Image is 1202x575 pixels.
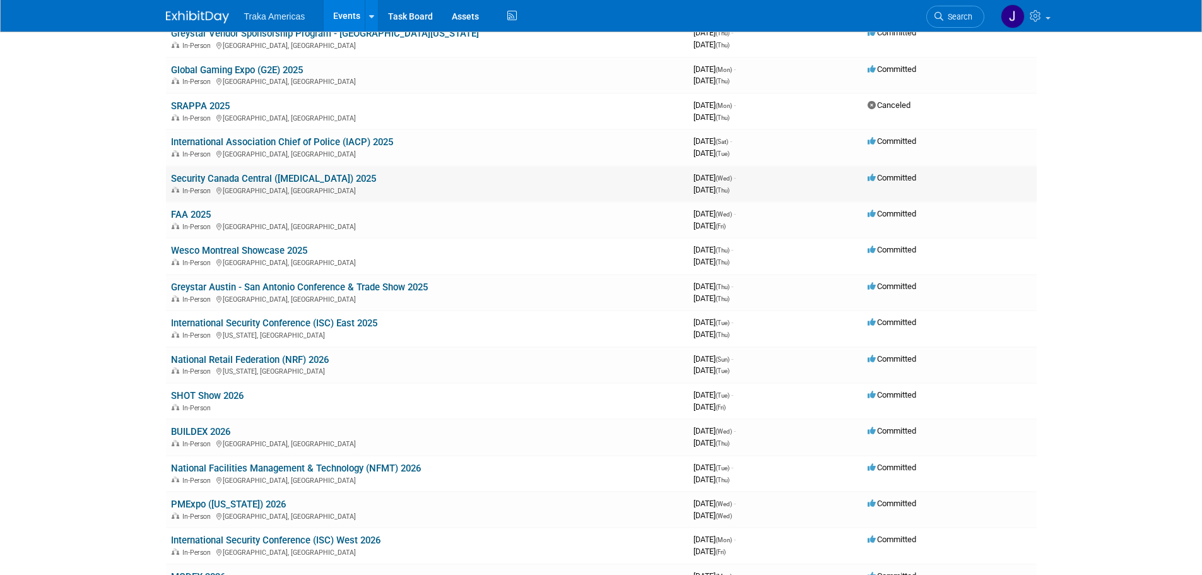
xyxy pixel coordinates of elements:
[716,295,729,302] span: (Thu)
[716,247,729,254] span: (Thu)
[868,282,916,291] span: Committed
[172,404,179,410] img: In-Person Event
[693,76,729,85] span: [DATE]
[171,463,421,474] a: National Facilities Management & Technology (NFMT) 2026
[693,221,726,230] span: [DATE]
[171,257,683,267] div: [GEOGRAPHIC_DATA], [GEOGRAPHIC_DATA]
[182,187,215,195] span: In-Person
[171,365,683,376] div: [US_STATE], [GEOGRAPHIC_DATA]
[182,513,215,521] span: In-Person
[868,28,916,37] span: Committed
[171,76,683,86] div: [GEOGRAPHIC_DATA], [GEOGRAPHIC_DATA]
[172,78,179,84] img: In-Person Event
[731,282,733,291] span: -
[171,317,377,329] a: International Security Conference (ISC) East 2025
[171,40,683,50] div: [GEOGRAPHIC_DATA], [GEOGRAPHIC_DATA]
[868,136,916,146] span: Committed
[868,245,916,254] span: Committed
[182,440,215,448] span: In-Person
[171,426,230,437] a: BUILDEX 2026
[693,535,736,544] span: [DATE]
[172,367,179,374] img: In-Person Event
[166,11,229,23] img: ExhibitDay
[171,64,303,76] a: Global Gaming Expo (G2E) 2025
[716,319,729,326] span: (Tue)
[731,245,733,254] span: -
[693,438,729,448] span: [DATE]
[171,185,683,195] div: [GEOGRAPHIC_DATA], [GEOGRAPHIC_DATA]
[693,426,736,436] span: [DATE]
[868,426,916,436] span: Committed
[172,114,179,121] img: In-Person Event
[171,28,479,39] a: Greystar Vendor Sponsorship Program - [GEOGRAPHIC_DATA][US_STATE]
[716,30,729,37] span: (Thu)
[182,42,215,50] span: In-Person
[182,295,215,304] span: In-Person
[171,112,683,122] div: [GEOGRAPHIC_DATA], [GEOGRAPHIC_DATA]
[716,175,732,182] span: (Wed)
[693,463,733,472] span: [DATE]
[868,100,910,110] span: Canceled
[716,259,729,266] span: (Thu)
[716,465,729,471] span: (Tue)
[244,11,305,21] span: Traka Americas
[172,513,179,519] img: In-Person Event
[716,513,732,519] span: (Wed)
[716,477,729,483] span: (Thu)
[171,245,307,256] a: Wesco Montreal Showcase 2025
[868,499,916,508] span: Committed
[171,136,393,148] a: International Association Chief of Police (IACP) 2025
[693,329,729,339] span: [DATE]
[716,102,732,109] span: (Mon)
[693,293,729,303] span: [DATE]
[171,547,683,557] div: [GEOGRAPHIC_DATA], [GEOGRAPHIC_DATA]
[716,392,729,399] span: (Tue)
[716,367,729,374] span: (Tue)
[171,293,683,304] div: [GEOGRAPHIC_DATA], [GEOGRAPHIC_DATA]
[731,317,733,327] span: -
[868,390,916,400] span: Committed
[734,173,736,182] span: -
[716,331,729,338] span: (Thu)
[172,440,179,446] img: In-Person Event
[171,100,230,112] a: SRAPPA 2025
[693,136,732,146] span: [DATE]
[693,547,726,556] span: [DATE]
[734,535,736,544] span: -
[693,64,736,74] span: [DATE]
[693,209,736,218] span: [DATE]
[182,548,215,557] span: In-Person
[734,426,736,436] span: -
[734,64,736,74] span: -
[868,463,916,472] span: Committed
[171,438,683,448] div: [GEOGRAPHIC_DATA], [GEOGRAPHIC_DATA]
[716,114,729,121] span: (Thu)
[716,223,726,230] span: (Fri)
[731,28,733,37] span: -
[182,367,215,376] span: In-Person
[693,257,729,266] span: [DATE]
[868,354,916,364] span: Committed
[716,440,729,447] span: (Thu)
[693,100,736,110] span: [DATE]
[693,354,733,364] span: [DATE]
[868,209,916,218] span: Committed
[716,66,732,73] span: (Mon)
[172,548,179,555] img: In-Person Event
[716,211,732,218] span: (Wed)
[716,42,729,49] span: (Thu)
[171,535,380,546] a: International Security Conference (ISC) West 2026
[182,259,215,267] span: In-Person
[182,150,215,158] span: In-Person
[171,499,286,510] a: PMExpo ([US_STATE]) 2026
[1001,4,1025,28] img: Jamie Saenz
[693,390,733,400] span: [DATE]
[172,150,179,157] img: In-Person Event
[693,475,729,484] span: [DATE]
[693,112,729,122] span: [DATE]
[693,365,729,375] span: [DATE]
[182,404,215,412] span: In-Person
[693,511,732,520] span: [DATE]
[693,28,733,37] span: [DATE]
[171,511,683,521] div: [GEOGRAPHIC_DATA], [GEOGRAPHIC_DATA]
